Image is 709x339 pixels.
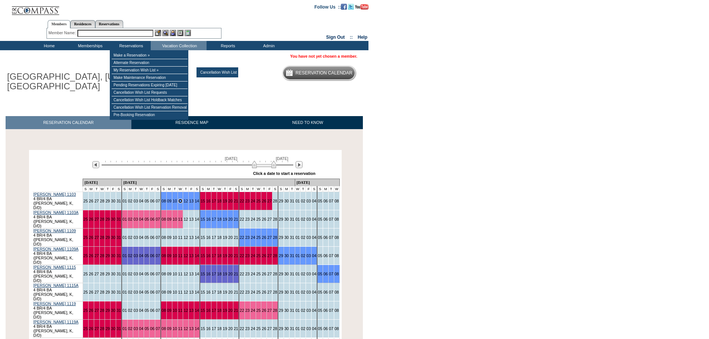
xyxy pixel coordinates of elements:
a: 24 [251,290,255,294]
a: 25 [256,217,261,221]
a: 11 [178,217,183,221]
a: 24 [251,199,255,203]
a: 08 [162,272,166,276]
td: Home [28,41,69,50]
img: Reservations [177,30,183,36]
a: 04 [139,272,144,276]
a: 31 [116,290,121,294]
a: 30 [111,253,115,258]
a: 25 [256,272,261,276]
a: 03 [306,199,311,203]
a: 11 [178,235,183,240]
a: 28 [100,290,105,294]
a: 25 [256,253,261,258]
a: 20 [228,235,233,240]
a: 30 [284,290,289,294]
a: 29 [279,235,283,240]
a: 21 [234,272,238,276]
a: 20 [228,272,233,276]
a: 01 [296,199,300,203]
a: 06 [323,217,328,221]
a: 09 [167,217,172,221]
a: 31 [290,199,294,203]
a: 29 [279,272,283,276]
a: 04 [312,235,316,240]
a: [PERSON_NAME] 1103A [33,210,79,215]
a: 12 [183,199,188,203]
a: 27 [95,290,99,294]
a: 08 [335,217,339,221]
a: Help [358,35,367,40]
a: 27 [95,217,99,221]
a: 11 [178,290,183,294]
a: 29 [279,199,283,203]
a: 02 [128,290,132,294]
a: 31 [116,235,121,240]
a: 03 [306,272,311,276]
a: [PERSON_NAME] 1109A [33,247,79,251]
a: 10 [173,217,177,221]
a: 16 [206,272,211,276]
a: 15 [201,253,205,258]
a: 22 [240,217,244,221]
a: 19 [223,217,227,221]
a: [PERSON_NAME] 1115 [33,265,76,269]
a: 11 [178,199,183,203]
a: 16 [206,235,211,240]
a: 06 [150,253,154,258]
a: Residences [70,20,95,28]
a: 22 [240,199,244,203]
a: 30 [284,217,289,221]
a: 08 [162,253,166,258]
a: 26 [89,199,93,203]
a: 07 [329,199,333,203]
a: 19 [223,272,227,276]
a: 03 [134,272,138,276]
a: 05 [144,217,149,221]
a: 12 [183,290,188,294]
a: 07 [329,217,333,221]
a: 15 [201,235,205,240]
img: Next [296,161,303,168]
a: 01 [122,217,127,221]
a: 27 [267,199,272,203]
a: 27 [267,217,272,221]
a: 26 [262,217,266,221]
a: 18 [217,290,222,294]
a: Follow us on Twitter [348,4,354,9]
a: 13 [189,290,194,294]
a: 03 [134,253,138,258]
a: 06 [150,290,154,294]
a: 25 [83,199,88,203]
a: 24 [251,272,255,276]
a: 27 [95,272,99,276]
a: 04 [139,235,144,240]
a: 04 [312,199,316,203]
a: 06 [323,253,328,258]
a: 08 [335,199,339,203]
a: 26 [262,199,266,203]
a: 17 [212,253,216,258]
a: 29 [105,235,110,240]
a: 23 [245,290,250,294]
a: 01 [122,235,127,240]
a: 16 [206,290,211,294]
a: 08 [335,272,339,276]
a: 08 [335,253,339,258]
a: 31 [116,253,121,258]
a: 27 [95,253,99,258]
a: 30 [111,199,115,203]
a: 28 [100,217,105,221]
a: 28 [100,235,105,240]
a: 06 [150,235,154,240]
a: 06 [323,235,328,240]
a: 26 [262,253,266,258]
a: 14 [195,217,199,221]
a: 10 [173,235,177,240]
a: 21 [234,235,238,240]
a: 05 [144,199,149,203]
a: 29 [105,199,110,203]
img: View [162,30,169,36]
a: 30 [284,199,289,203]
a: 17 [212,290,216,294]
